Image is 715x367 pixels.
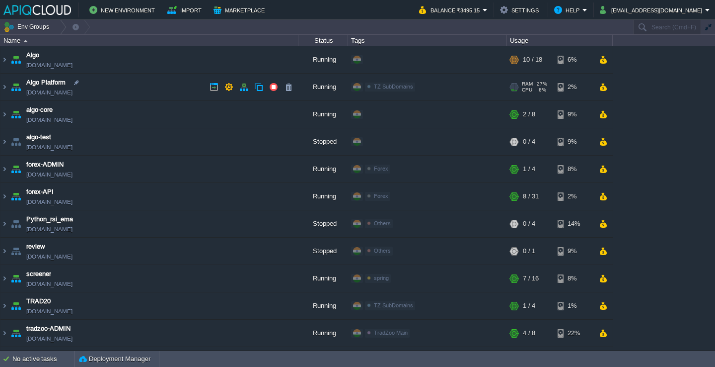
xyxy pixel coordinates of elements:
div: 1 / 4 [523,156,535,183]
span: 6% [536,87,546,93]
img: AMDAwAAAACH5BAEAAAAALAAAAAABAAEAAAICRAEAOw== [9,156,23,183]
div: 7 / 16 [523,265,539,292]
button: Settings [500,4,542,16]
div: Running [298,74,348,100]
div: 14% [558,210,590,237]
img: AMDAwAAAACH5BAEAAAAALAAAAAABAAEAAAICRAEAOw== [0,320,8,347]
button: Deployment Manager [79,354,150,364]
span: Others [374,220,391,226]
div: 4 / 8 [523,320,535,347]
img: AMDAwAAAACH5BAEAAAAALAAAAAABAAEAAAICRAEAOw== [0,74,8,100]
span: CPU [522,87,532,93]
a: algo-core [26,105,53,115]
a: [DOMAIN_NAME] [26,224,72,234]
button: Import [167,4,205,16]
div: 0 / 1 [523,238,535,265]
img: AMDAwAAAACH5BAEAAAAALAAAAAABAAEAAAICRAEAOw== [9,320,23,347]
img: AMDAwAAAACH5BAEAAAAALAAAAAABAAEAAAICRAEAOw== [0,265,8,292]
span: RAM [522,81,533,87]
div: Usage [507,35,612,46]
button: Balance ₹3495.15 [419,4,483,16]
a: [DOMAIN_NAME] [26,279,72,289]
a: forex-ADMIN [26,160,64,170]
a: tradzoo-ADMIN [26,324,71,334]
a: [DOMAIN_NAME] [26,197,72,207]
button: Marketplace [214,4,268,16]
div: 1% [558,292,590,319]
div: Stopped [298,128,348,155]
img: AMDAwAAAACH5BAEAAAAALAAAAAABAAEAAAICRAEAOw== [9,210,23,237]
a: [DOMAIN_NAME] [26,60,72,70]
a: Python_rsi_ema [26,214,73,224]
div: Name [1,35,298,46]
div: 0 / 4 [523,210,535,237]
div: Stopped [298,210,348,237]
img: AMDAwAAAACH5BAEAAAAALAAAAAABAAEAAAICRAEAOw== [0,238,8,265]
div: Running [298,101,348,128]
img: AMDAwAAAACH5BAEAAAAALAAAAAABAAEAAAICRAEAOw== [9,292,23,319]
img: AMDAwAAAACH5BAEAAAAALAAAAAABAAEAAAICRAEAOw== [0,101,8,128]
a: review [26,242,45,252]
span: spring [374,275,389,281]
img: AMDAwAAAACH5BAEAAAAALAAAAAABAAEAAAICRAEAOw== [0,210,8,237]
img: AMDAwAAAACH5BAEAAAAALAAAAAABAAEAAAICRAEAOw== [0,128,8,155]
a: [DOMAIN_NAME] [26,334,72,344]
div: 9% [558,238,590,265]
button: Help [554,4,582,16]
div: 8 / 31 [523,183,539,210]
div: Running [298,156,348,183]
div: Tags [349,35,506,46]
div: 2% [558,183,590,210]
img: AMDAwAAAACH5BAEAAAAALAAAAAABAAEAAAICRAEAOw== [23,40,28,42]
div: No active tasks [12,351,74,367]
span: TZ SubDomains [374,302,413,308]
img: AMDAwAAAACH5BAEAAAAALAAAAAABAAEAAAICRAEAOw== [9,46,23,73]
div: Running [298,265,348,292]
a: [DOMAIN_NAME] [26,306,72,316]
div: Running [298,320,348,347]
img: AMDAwAAAACH5BAEAAAAALAAAAAABAAEAAAICRAEAOw== [9,265,23,292]
div: 2 / 8 [523,101,535,128]
span: TradZoo Main [374,330,408,336]
div: 22% [558,320,590,347]
div: Running [298,46,348,73]
div: 9% [558,101,590,128]
a: [DOMAIN_NAME] [26,170,72,180]
button: New Environment [89,4,158,16]
img: AMDAwAAAACH5BAEAAAAALAAAAAABAAEAAAICRAEAOw== [0,46,8,73]
img: APIQCloud [3,5,71,15]
img: AMDAwAAAACH5BAEAAAAALAAAAAABAAEAAAICRAEAOw== [9,74,23,100]
a: Algo Platform [26,78,66,88]
span: Forex [374,166,388,172]
a: forex-API [26,187,54,197]
a: [DOMAIN_NAME] [26,252,72,262]
a: [DOMAIN_NAME] [26,115,72,125]
img: AMDAwAAAACH5BAEAAAAALAAAAAABAAEAAAICRAEAOw== [0,156,8,183]
button: Env Groups [3,20,53,34]
span: TZ SubDomains [374,84,413,90]
a: [DOMAIN_NAME] [26,88,72,97]
a: TRAD20 [26,296,51,306]
div: Stopped [298,238,348,265]
span: Forex [374,193,388,199]
div: 2% [558,74,590,100]
div: Running [298,292,348,319]
img: AMDAwAAAACH5BAEAAAAALAAAAAABAAEAAAICRAEAOw== [0,183,8,210]
img: AMDAwAAAACH5BAEAAAAALAAAAAABAAEAAAICRAEAOw== [9,101,23,128]
img: AMDAwAAAACH5BAEAAAAALAAAAAABAAEAAAICRAEAOw== [9,128,23,155]
a: Algo [26,50,39,60]
a: algo-test [26,132,51,142]
div: 8% [558,265,590,292]
a: screener [26,269,51,279]
div: Status [299,35,348,46]
button: [EMAIL_ADDRESS][DOMAIN_NAME] [600,4,705,16]
div: 1 / 4 [523,292,535,319]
